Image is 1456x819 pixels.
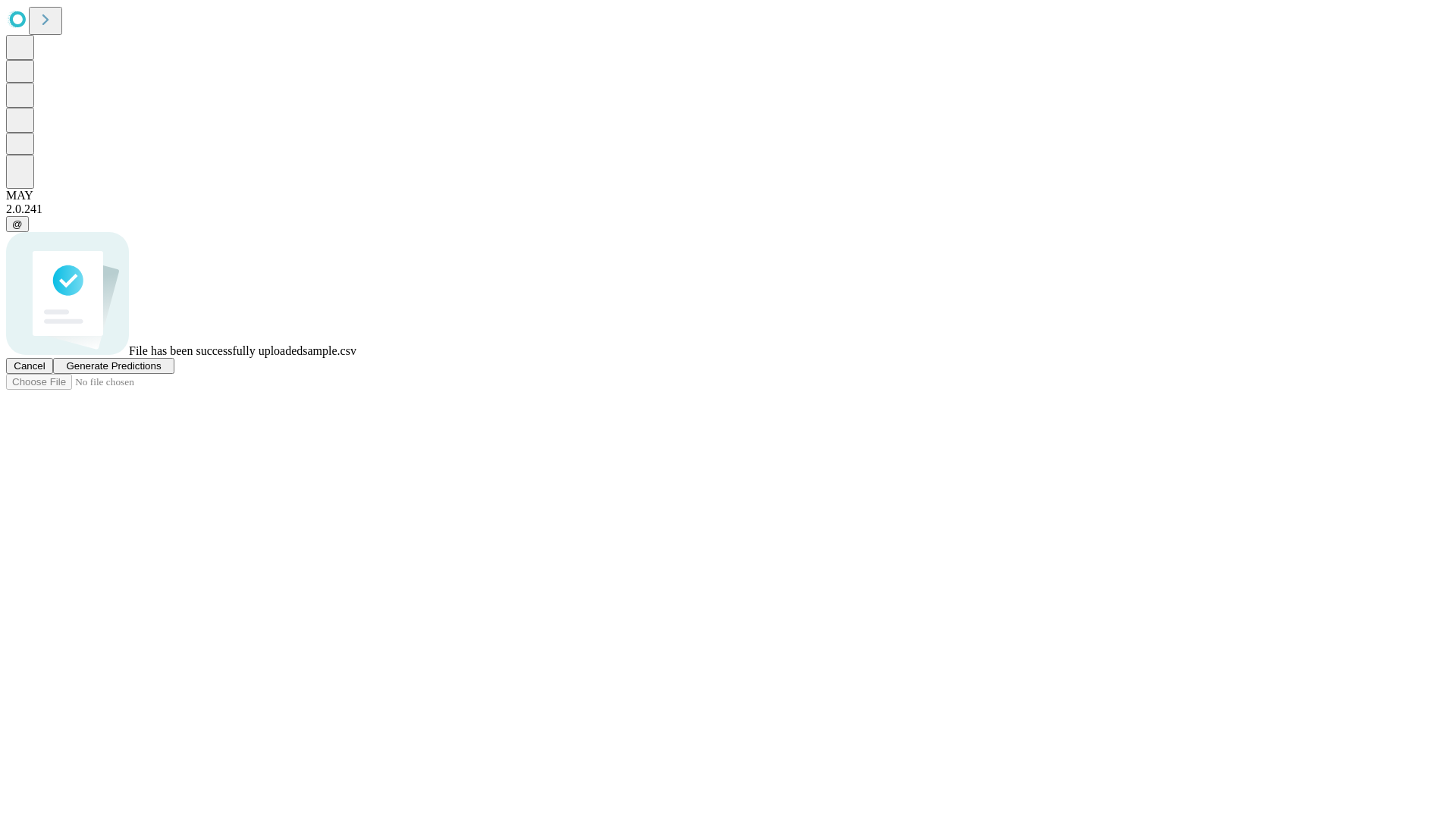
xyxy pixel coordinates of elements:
div: MAY [6,189,1450,202]
span: File has been successfully uploaded [129,344,303,357]
button: Cancel [6,358,53,374]
button: Generate Predictions [53,358,174,374]
span: Generate Predictions [66,360,161,372]
div: 2.0.241 [6,202,1450,216]
span: Cancel [14,360,45,372]
span: @ [12,218,23,230]
span: sample.csv [303,344,356,357]
button: @ [6,216,29,232]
